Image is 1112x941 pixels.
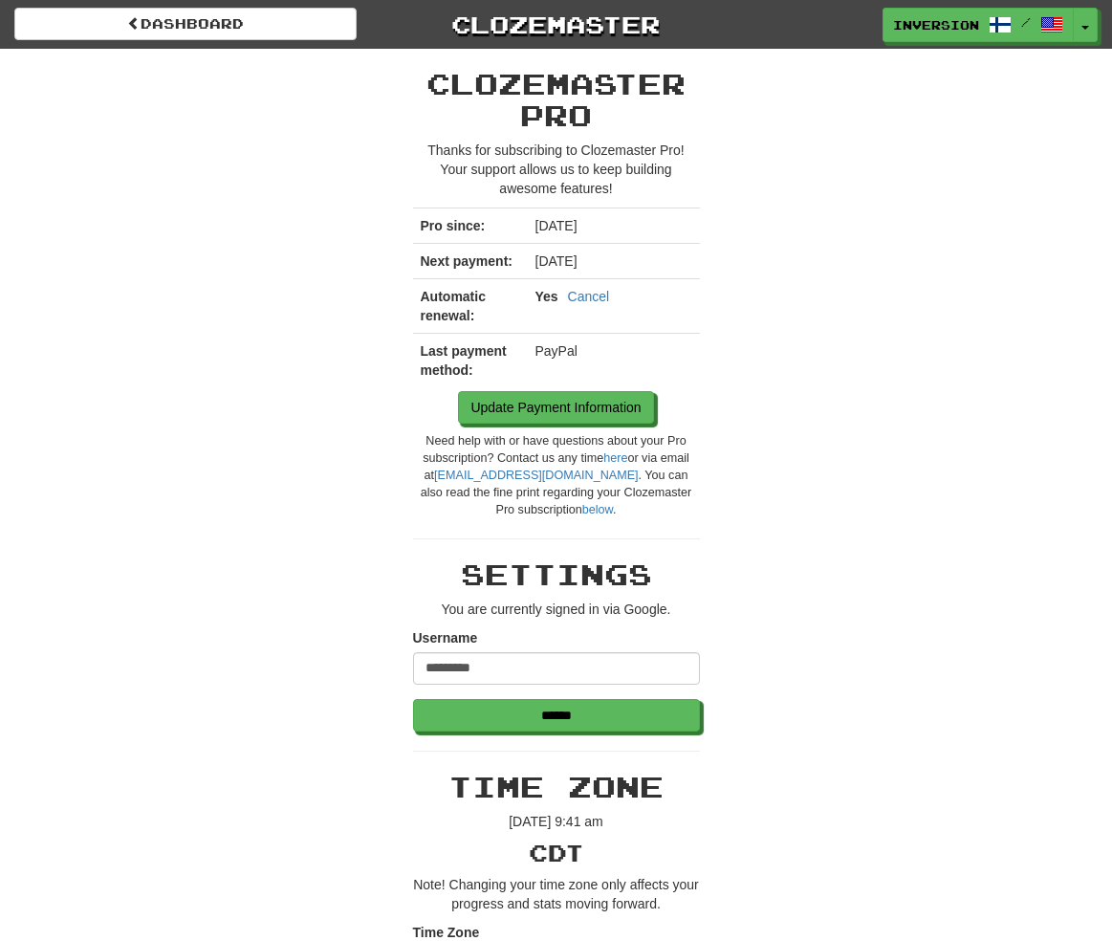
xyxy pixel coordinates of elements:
h2: Time Zone [413,771,700,802]
strong: Next payment: [421,253,512,269]
span: / [1021,15,1031,29]
p: Note! Changing your time zone only affects your progress and stats moving forward. [413,875,700,913]
strong: Automatic renewal: [421,289,486,323]
h2: Settings [413,558,700,590]
strong: Last payment method: [421,343,507,378]
label: Username [413,628,478,647]
p: [DATE] 9:41 am [413,812,700,831]
p: You are currently signed in via Google. [413,600,700,619]
td: [DATE] [528,208,700,244]
p: Thanks for subscribing to Clozemaster Pro! Your support allows us to keep building awesome features! [413,141,700,198]
td: PayPal [528,334,700,388]
h2: Clozemaster Pro [413,68,700,131]
td: [DATE] [528,244,700,279]
a: Clozemaster [385,8,728,41]
a: Update Payment Information [458,391,653,424]
h3: CDT [413,841,700,865]
strong: Yes [535,289,558,304]
a: here [603,451,627,465]
span: inversion [893,16,979,33]
strong: Pro since: [421,218,486,233]
a: Dashboard [14,8,357,40]
a: inversion / [883,8,1074,42]
a: below [582,503,613,516]
div: Need help with or have questions about your Pro subscription? Contact us any time or via email at... [413,433,700,519]
a: [EMAIL_ADDRESS][DOMAIN_NAME] [434,469,638,482]
a: Cancel [568,287,610,306]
